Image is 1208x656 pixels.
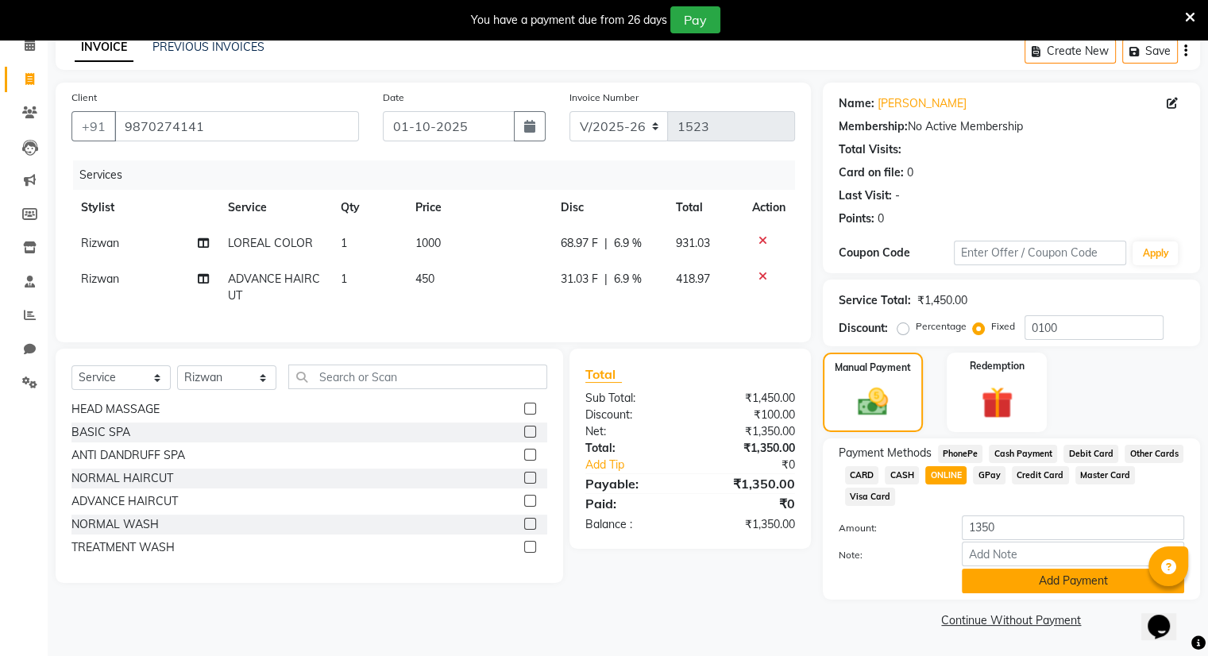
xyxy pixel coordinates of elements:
[71,91,97,105] label: Client
[1133,241,1178,265] button: Apply
[885,466,919,484] span: CASH
[585,366,622,383] span: Total
[331,190,406,226] th: Qty
[675,236,709,250] span: 931.03
[826,612,1197,629] a: Continue Without Payment
[878,210,884,227] div: 0
[848,384,897,419] img: _cash.svg
[917,292,967,309] div: ₹1,450.00
[561,235,598,252] span: 68.97 F
[690,423,807,440] div: ₹1,350.00
[614,235,642,252] span: 6.9 %
[895,187,900,204] div: -
[604,235,608,252] span: |
[81,236,119,250] span: Rizwan
[573,407,690,423] div: Discount:
[71,447,185,464] div: ANTI DANDRUFF SPA
[73,160,807,190] div: Services
[573,423,690,440] div: Net:
[114,111,359,141] input: Search by Name/Mobile/Email/Code
[839,164,904,181] div: Card on file:
[1125,445,1183,463] span: Other Cards
[471,12,667,29] div: You have a payment due from 26 days
[573,474,690,493] div: Payable:
[839,141,901,158] div: Total Visits:
[71,493,178,510] div: ADVANCE HAIRCUT
[218,190,330,226] th: Service
[228,272,320,303] span: ADVANCE HAIRCUT
[839,95,874,112] div: Name:
[690,407,807,423] div: ₹100.00
[383,91,404,105] label: Date
[573,457,709,473] a: Add Tip
[666,190,742,226] th: Total
[962,542,1184,566] input: Add Note
[827,521,950,535] label: Amount:
[839,118,908,135] div: Membership:
[690,494,807,513] div: ₹0
[228,236,313,250] span: LOREAL COLOR
[962,515,1184,540] input: Amount
[670,6,720,33] button: Pay
[970,359,1025,373] label: Redemption
[604,271,608,287] span: |
[71,111,116,141] button: +91
[690,474,807,493] div: ₹1,350.00
[71,516,159,533] div: NORMAL WASH
[1122,39,1178,64] button: Save
[845,488,896,506] span: Visa Card
[954,241,1127,265] input: Enter Offer / Coupon Code
[907,164,913,181] div: 0
[71,190,218,226] th: Stylist
[827,548,950,562] label: Note:
[839,320,888,337] div: Discount:
[569,91,639,105] label: Invoice Number
[839,118,1184,135] div: No Active Membership
[75,33,133,62] a: INVOICE
[551,190,666,226] th: Disc
[573,494,690,513] div: Paid:
[288,365,547,389] input: Search or Scan
[573,516,690,533] div: Balance :
[71,401,160,418] div: HEAD MASSAGE
[341,236,347,250] span: 1
[709,457,806,473] div: ₹0
[839,292,911,309] div: Service Total:
[839,210,874,227] div: Points:
[743,190,795,226] th: Action
[1075,466,1136,484] span: Master Card
[415,272,434,286] span: 450
[71,539,175,556] div: TREATMENT WASH
[835,361,911,375] label: Manual Payment
[925,466,967,484] span: ONLINE
[989,445,1057,463] span: Cash Payment
[839,445,932,461] span: Payment Methods
[71,424,130,441] div: BASIC SPA
[1025,39,1116,64] button: Create New
[341,272,347,286] span: 1
[878,95,967,112] a: [PERSON_NAME]
[573,390,690,407] div: Sub Total:
[614,271,642,287] span: 6.9 %
[1141,592,1192,640] iframe: chat widget
[839,245,954,261] div: Coupon Code
[938,445,983,463] span: PhonePe
[973,466,1005,484] span: GPay
[690,440,807,457] div: ₹1,350.00
[675,272,709,286] span: 418.97
[991,319,1015,334] label: Fixed
[81,272,119,286] span: Rizwan
[690,516,807,533] div: ₹1,350.00
[845,466,879,484] span: CARD
[406,190,552,226] th: Price
[839,187,892,204] div: Last Visit:
[971,383,1023,423] img: _gift.svg
[690,390,807,407] div: ₹1,450.00
[71,470,173,487] div: NORMAL HAIRCUT
[561,271,598,287] span: 31.03 F
[573,440,690,457] div: Total:
[962,569,1184,593] button: Add Payment
[1012,466,1069,484] span: Credit Card
[1063,445,1118,463] span: Debit Card
[152,40,264,54] a: PREVIOUS INVOICES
